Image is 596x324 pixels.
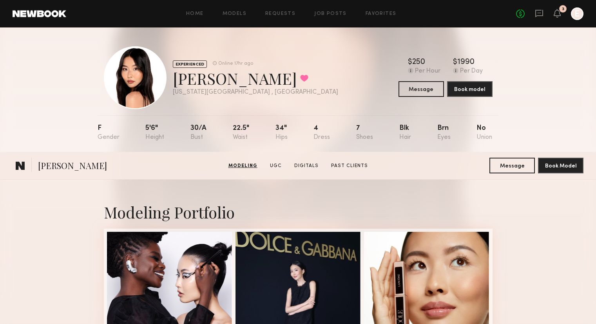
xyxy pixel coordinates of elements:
[460,68,483,75] div: Per Day
[267,162,285,169] a: UGC
[457,58,475,66] div: 1990
[225,162,261,169] a: Modeling
[571,7,583,20] a: E
[265,11,295,16] a: Requests
[275,125,288,141] div: 34"
[399,125,411,141] div: Blk
[476,125,492,141] div: No
[98,125,120,141] div: F
[412,58,425,66] div: 250
[38,160,107,173] span: [PERSON_NAME]
[408,58,412,66] div: $
[104,202,493,222] div: Modeling Portfolio
[538,162,583,169] a: Book Model
[437,125,451,141] div: Brn
[223,11,246,16] a: Models
[145,125,164,141] div: 5'6"
[173,89,338,96] div: [US_STATE][GEOGRAPHIC_DATA] , [GEOGRAPHIC_DATA]
[233,125,249,141] div: 22.5"
[366,11,397,16] a: Favorites
[538,158,583,173] button: Book Model
[489,158,535,173] button: Message
[453,58,457,66] div: $
[328,162,371,169] a: Past Clients
[291,162,322,169] a: Digitals
[399,81,444,97] button: Message
[186,11,204,16] a: Home
[415,68,440,75] div: Per Hour
[356,125,373,141] div: 7
[173,68,338,89] div: [PERSON_NAME]
[173,60,207,68] div: EXPERIENCED
[447,81,493,97] button: Book model
[190,125,207,141] div: 30/a
[218,61,253,66] div: Online 17hr ago
[562,7,564,11] div: 3
[313,125,330,141] div: 4
[314,11,347,16] a: Job Posts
